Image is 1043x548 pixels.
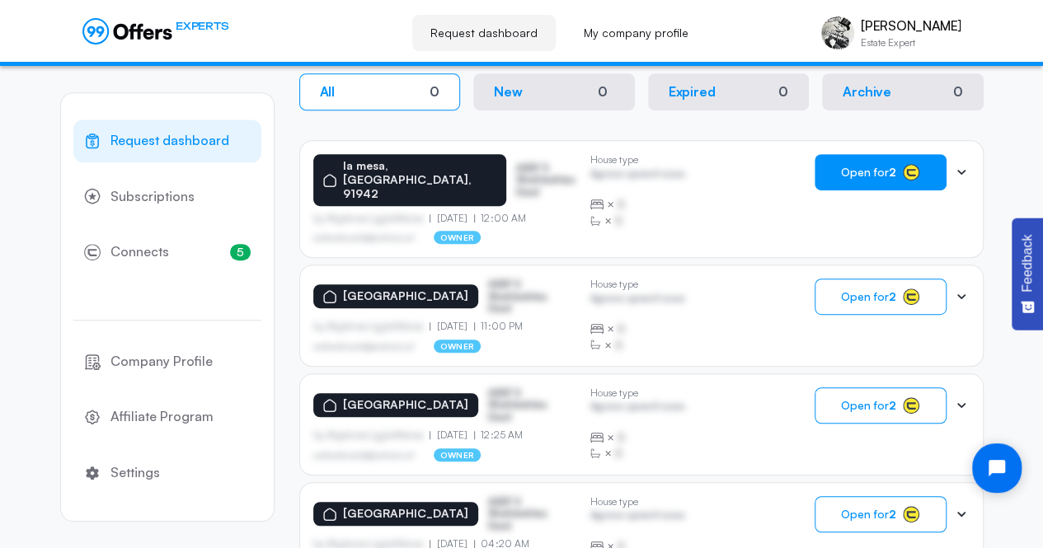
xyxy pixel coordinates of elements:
a: My company profile [566,15,707,51]
span: Company Profile [110,351,213,372]
img: Judah Michael [821,16,854,49]
button: Open for2 [815,154,947,190]
span: Request dashboard [110,130,229,152]
p: [PERSON_NAME] [861,18,961,34]
p: Agrwsv qwervf oiuns [590,509,685,525]
span: EXPERTS [176,18,228,34]
p: Agrwsv qwervf oiuns [590,168,685,184]
strong: 2 [889,398,896,412]
span: Settings [110,462,160,484]
div: × [590,429,685,446]
button: Expired0 [648,73,810,110]
div: × [590,445,685,461]
button: Feedback - Show survey [1012,218,1043,330]
p: [GEOGRAPHIC_DATA] [343,507,468,521]
p: asdfasdfasasfd@asdfasd.asf [313,341,415,351]
span: Connects [110,241,169,263]
p: [GEOGRAPHIC_DATA] [343,398,468,412]
span: B [615,213,623,229]
span: B [618,196,625,213]
p: Agrwsv qwervf oiuns [590,400,685,416]
p: 11:00 PM [474,321,523,332]
span: Open for [841,399,896,412]
p: [DATE] [430,213,474,224]
a: Request dashboard [412,15,556,51]
p: 12:25 AM [474,429,523,441]
p: by Afgdsrwe Ljgjkdfsbvas [313,213,430,224]
p: House type [590,496,685,508]
p: owner [434,448,481,461]
button: All0 [299,73,461,110]
span: Affiliate Program [110,406,214,428]
p: owner [434,231,481,244]
div: × [590,213,685,229]
p: ASDF S Sfasfdasfdas Dasd [488,279,571,314]
button: New0 [473,73,635,110]
p: owner [434,340,481,353]
a: Affiliate Program [73,396,261,438]
a: EXPERTS [82,18,228,44]
div: 0 [430,84,439,100]
span: B [618,321,625,337]
button: Archive0 [822,73,984,110]
a: Connects5 [73,231,261,274]
span: B [615,445,623,461]
button: Open for2 [815,496,947,532]
strong: 2 [889,165,896,179]
p: ASDF S Sfasfdasfdas Dasd [488,387,571,423]
span: 5 [230,244,251,260]
iframe: Tidio Chat [958,429,1036,507]
p: ASDF S Sfasfdasfdas Dasd [516,162,577,198]
a: Subscriptions [73,176,261,218]
div: 0 [778,84,788,100]
p: asdfasdfasasfd@asdfasd.asf [313,232,415,242]
p: [GEOGRAPHIC_DATA] [343,289,468,303]
div: 0 [591,82,614,101]
p: House type [590,154,685,166]
p: la mesa, [GEOGRAPHIC_DATA], 91942 [343,159,496,200]
p: New [494,84,523,100]
span: Subscriptions [110,186,195,208]
div: × [590,196,685,213]
p: House type [590,387,685,399]
a: Company Profile [73,340,261,383]
p: by Afgdsrwe Ljgjkdfsbvas [313,321,430,332]
span: Open for [841,508,896,521]
a: Request dashboard [73,119,261,162]
p: 12:00 AM [474,213,526,224]
p: [DATE] [430,429,474,441]
p: Agrwsv qwervf oiuns [590,293,685,308]
strong: 2 [889,507,896,521]
strong: 2 [889,289,896,303]
p: asdfasdfasasfd@asdfasd.asf [313,450,415,460]
p: ASDF S Sfasfdasfdas Dasd [488,496,571,532]
div: × [590,321,685,337]
span: B [615,337,623,354]
p: Expired [669,84,716,100]
a: Settings [73,452,261,494]
span: B [618,429,625,446]
div: 0 [953,84,963,100]
p: Archive [843,84,891,100]
span: Feedback [1020,234,1035,292]
p: by Afgdsrwe Ljgjkdfsbvas [313,429,430,441]
button: Open for2 [815,387,947,424]
button: Open for2 [815,279,947,315]
span: Open for [841,166,896,179]
div: × [590,337,685,354]
p: All [320,84,336,100]
span: Open for [841,290,896,303]
p: Estate Expert [861,38,961,48]
p: [DATE] [430,321,474,332]
p: House type [590,279,685,290]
